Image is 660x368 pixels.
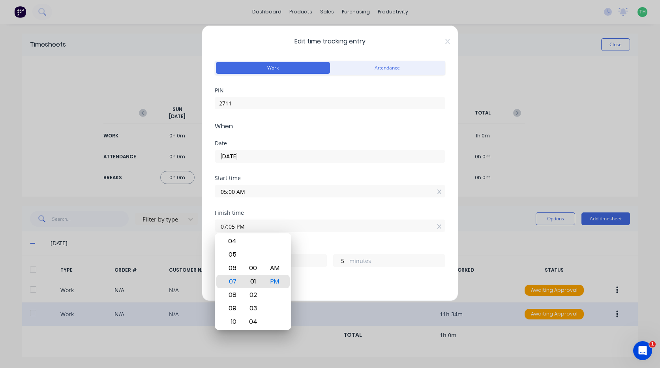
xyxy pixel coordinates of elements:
[349,257,445,267] label: minutes
[216,62,330,74] button: Work
[215,141,445,146] div: Date
[215,210,445,216] div: Finish time
[218,292,442,302] div: Add breaks
[244,302,263,315] div: 03
[215,37,445,46] span: Edit time tracking entry
[633,341,652,360] iframe: Intercom live chat
[244,288,263,302] div: 02
[222,315,241,329] div: 10
[215,280,445,285] div: Breaks
[334,255,347,267] input: 0
[649,341,656,347] span: 1
[244,261,263,275] div: 00
[215,97,445,109] input: Enter PIN
[265,261,285,275] div: AM
[222,288,241,302] div: 08
[222,235,241,248] div: 04
[222,302,241,315] div: 09
[265,275,285,288] div: PM
[215,88,445,93] div: PIN
[215,122,445,131] span: When
[330,62,444,74] button: Attendance
[244,315,263,329] div: 04
[215,175,445,181] div: Start time
[215,245,445,250] div: Hours worked
[244,275,263,288] div: 01
[222,275,241,288] div: 07
[221,233,242,330] div: Hour
[242,233,264,330] div: Minute
[222,261,241,275] div: 06
[222,248,241,261] div: 05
